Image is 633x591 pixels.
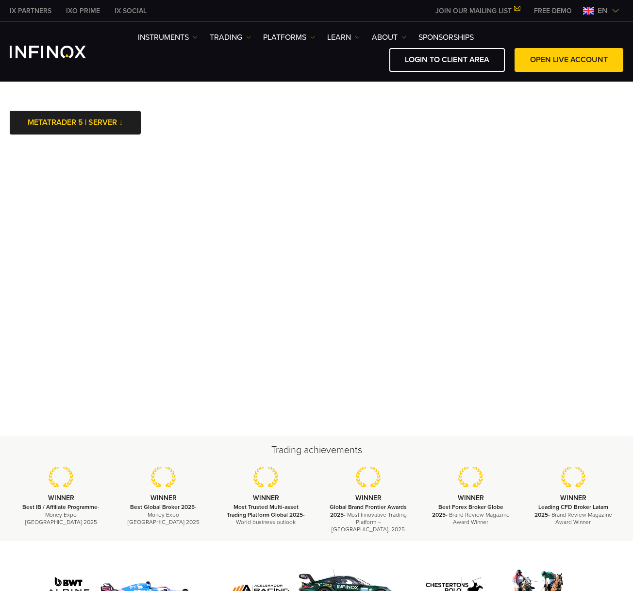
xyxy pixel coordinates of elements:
a: JOIN OUR MAILING LIST [428,7,527,15]
a: Learn [327,32,360,43]
a: INFINOX [59,6,107,16]
strong: Global Brand Frontier Awards 2025 [330,504,407,518]
p: - World business outlook [227,504,305,526]
strong: WINNER [560,494,586,502]
a: INFINOX [2,6,59,16]
strong: Best Forex Broker Globe 2025 [432,504,503,518]
strong: Most Trusted Multi-asset Trading Platform Global 2025 [227,504,303,518]
strong: WINNER [458,494,484,502]
strong: WINNER [253,494,279,502]
a: Instruments [138,32,198,43]
p: - Money Expo [GEOGRAPHIC_DATA] 2025 [22,504,100,526]
p: - Brand Review Magazine Award Winner [432,504,510,526]
strong: WINNER [355,494,382,502]
strong: WINNER [48,494,74,502]
a: INFINOX Logo [10,46,109,58]
a: ABOUT [372,32,406,43]
p: - Brand Review Magazine Award Winner [534,504,612,526]
a: INFINOX MENU [527,6,579,16]
a: METATRADER 5 | SERVER ↓ [10,111,141,135]
strong: Leading CFD Broker Latam 2025 [534,504,608,518]
a: PLATFORMS [263,32,315,43]
h2: Trading achievements [10,443,623,457]
a: INFINOX [107,6,154,16]
a: LOGIN TO CLIENT AREA [389,48,505,72]
p: - Money Expo [GEOGRAPHIC_DATA] 2025 [124,504,202,526]
strong: Best IB / Affiliate Programme [22,504,98,510]
a: SPONSORSHIPS [418,32,474,43]
span: en [594,5,612,17]
strong: WINNER [150,494,177,502]
strong: Best Global Broker 2025 [130,504,195,510]
a: TRADING [210,32,251,43]
p: - Most Innovative Trading Platform – [GEOGRAPHIC_DATA], 2025 [329,504,407,533]
a: OPEN LIVE ACCOUNT [515,48,623,72]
